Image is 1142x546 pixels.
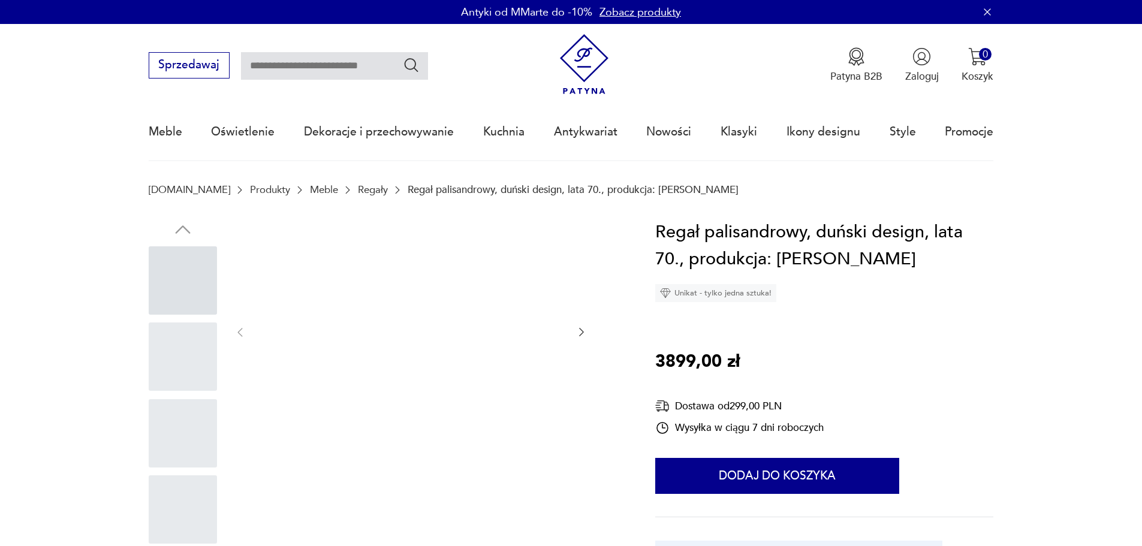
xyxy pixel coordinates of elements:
h1: Regał palisandrowy, duński design, lata 70., produkcja: [PERSON_NAME] [655,219,993,273]
a: Sprzedawaj [149,61,230,71]
img: Ikona diamentu [660,288,671,298]
p: Koszyk [962,70,993,83]
button: Sprzedawaj [149,52,230,79]
button: Patyna B2B [830,47,882,83]
a: Nowości [646,104,691,159]
img: Ikona koszyka [968,47,987,66]
img: Ikonka użytkownika [912,47,931,66]
a: Style [890,104,916,159]
a: Kuchnia [483,104,525,159]
a: Ikony designu [787,104,860,159]
a: Meble [149,104,182,159]
img: Patyna - sklep z meblami i dekoracjami vintage [554,34,614,95]
a: Zobacz produkty [599,5,681,20]
a: [DOMAIN_NAME] [149,184,230,195]
a: Antykwariat [554,104,617,159]
p: Zaloguj [905,70,939,83]
button: 0Koszyk [962,47,993,83]
img: Ikona medalu [847,47,866,66]
div: Unikat - tylko jedna sztuka! [655,284,776,302]
button: Zaloguj [905,47,939,83]
div: Wysyłka w ciągu 7 dni roboczych [655,421,824,435]
p: 3899,00 zł [655,348,740,376]
a: Regały [358,184,388,195]
a: Meble [310,184,338,195]
img: Zdjęcie produktu Regał palisandrowy, duński design, lata 70., produkcja: Hundevad [261,219,561,444]
p: Patyna B2B [830,70,882,83]
div: 0 [979,48,992,61]
button: Dodaj do koszyka [655,458,899,494]
a: Promocje [945,104,993,159]
div: Dostawa od 299,00 PLN [655,399,824,414]
a: Oświetlenie [211,104,275,159]
p: Antyki od MMarte do -10% [461,5,592,20]
a: Ikona medaluPatyna B2B [830,47,882,83]
a: Produkty [250,184,290,195]
a: Klasyki [721,104,757,159]
button: Szukaj [403,56,420,74]
img: Ikona dostawy [655,399,670,414]
p: Regał palisandrowy, duński design, lata 70., produkcja: [PERSON_NAME] [408,184,739,195]
a: Dekoracje i przechowywanie [304,104,454,159]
